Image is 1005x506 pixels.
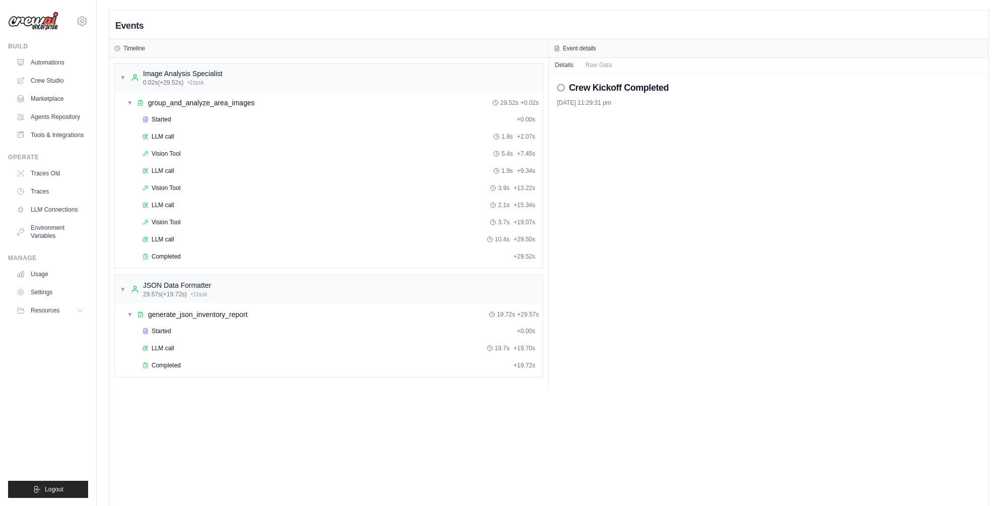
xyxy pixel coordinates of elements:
[495,344,510,352] span: 19.7s
[152,184,181,192] span: Vision Tool
[12,127,88,143] a: Tools & Integrations
[45,485,63,493] span: Logout
[497,310,515,319] span: 19.72s
[517,327,535,335] span: + 0.00s
[191,290,207,298] span: • 1 task
[498,201,510,209] span: 2.1s
[580,58,618,72] button: Raw Data
[148,98,255,108] span: group_and_analyze_area_images
[517,310,539,319] span: + 29.57s
[152,133,174,141] span: LLM call
[152,235,174,243] span: LLM call
[8,153,88,161] div: Operate
[187,79,204,87] span: • 1 task
[501,150,513,158] span: 5.4s
[31,306,59,314] span: Resources
[8,12,58,31] img: Logo
[8,481,88,498] button: Logout
[12,73,88,89] a: Crew Studio
[12,202,88,218] a: LLM Connections
[152,115,171,123] span: Started
[498,218,510,226] span: 3.7s
[498,184,510,192] span: 3.9s
[501,167,513,175] span: 1.9s
[517,115,535,123] span: + 0.00s
[152,327,171,335] span: Started
[152,150,181,158] span: Vision Tool
[501,133,513,141] span: 1.8s
[517,133,535,141] span: + 2.07s
[120,74,126,82] span: ▼
[12,109,88,125] a: Agents Repository
[517,150,535,158] span: + 7.45s
[152,218,181,226] span: Vision Tool
[12,91,88,107] a: Marketplace
[123,44,145,52] h3: Timeline
[495,235,510,243] span: 10.4s
[152,167,174,175] span: LLM call
[12,165,88,181] a: Traces Old
[152,201,174,209] span: LLM call
[120,285,126,293] span: ▼
[557,99,980,107] div: [DATE] 11:29:31 pm
[152,252,181,261] span: Completed
[514,201,535,209] span: + 15.34s
[514,361,535,369] span: + 19.72s
[12,302,88,319] button: Resources
[12,220,88,244] a: Environment Variables
[514,252,535,261] span: + 29.52s
[514,235,535,243] span: + 29.50s
[549,58,580,72] button: Details
[148,309,248,320] span: generate_json_inventory_report
[514,344,535,352] span: + 19.70s
[152,344,174,352] span: LLM call
[143,280,211,290] div: JSON Data Formatter
[152,361,181,369] span: Completed
[115,19,143,33] h2: Events
[500,99,519,107] span: 29.52s
[514,218,535,226] span: + 19.07s
[12,284,88,300] a: Settings
[8,42,88,50] div: Build
[12,183,88,200] a: Traces
[143,79,183,87] span: 0.02s (+29.52s)
[521,99,539,107] span: + 0.02s
[127,99,133,107] span: ▼
[12,54,88,71] a: Automations
[8,254,88,262] div: Manage
[514,184,535,192] span: + 13.22s
[517,167,535,175] span: + 9.34s
[143,69,223,79] div: Image Analysis Specialist
[12,266,88,282] a: Usage
[569,81,669,95] h2: Crew Kickoff Completed
[143,290,187,298] span: 29.57s (+19.72s)
[127,310,133,319] span: ▼
[563,44,596,52] h3: Event details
